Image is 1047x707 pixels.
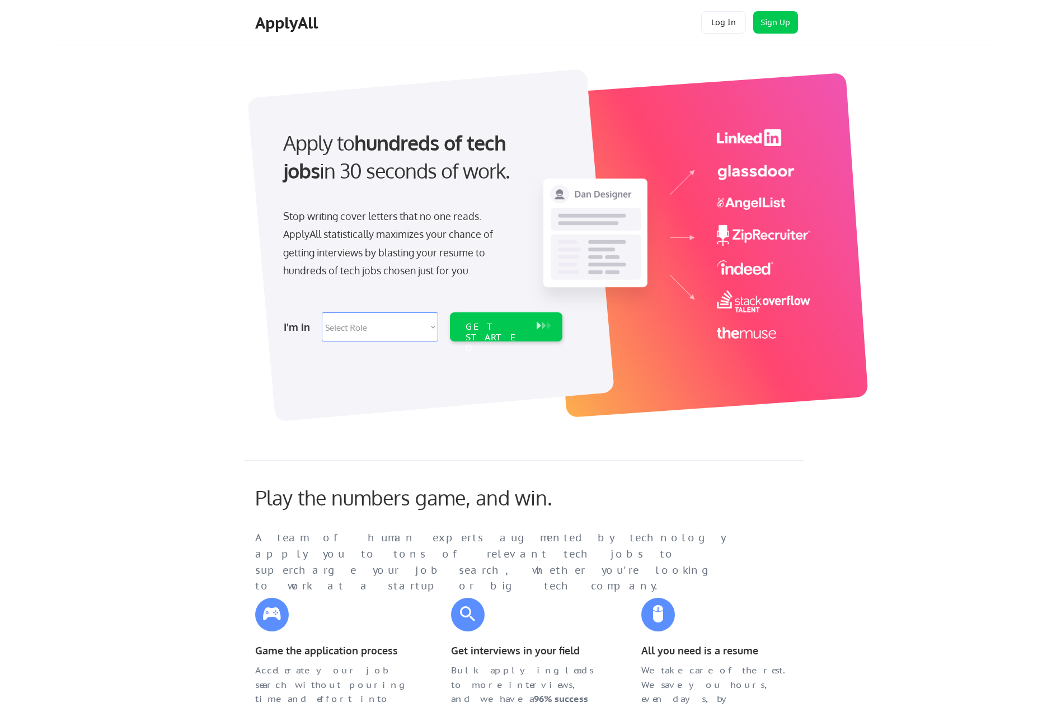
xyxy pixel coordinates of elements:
[701,11,746,34] button: Log In
[255,13,321,32] div: ApplyAll
[283,207,513,280] div: Stop writing cover letters that no one reads. ApplyAll statistically maximizes your chance of get...
[466,321,525,354] div: GET STARTED
[255,485,602,509] div: Play the numbers game, and win.
[641,643,792,659] div: All you need is a resume
[284,318,315,336] div: I'm in
[255,643,406,659] div: Game the application process
[283,130,511,183] strong: hundreds of tech jobs
[283,129,558,185] div: Apply to in 30 seconds of work.
[753,11,798,34] button: Sign Up
[255,530,748,594] div: A team of human experts augmented by technology apply you to tons of relevant tech jobs to superc...
[451,643,602,659] div: Get interviews in your field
